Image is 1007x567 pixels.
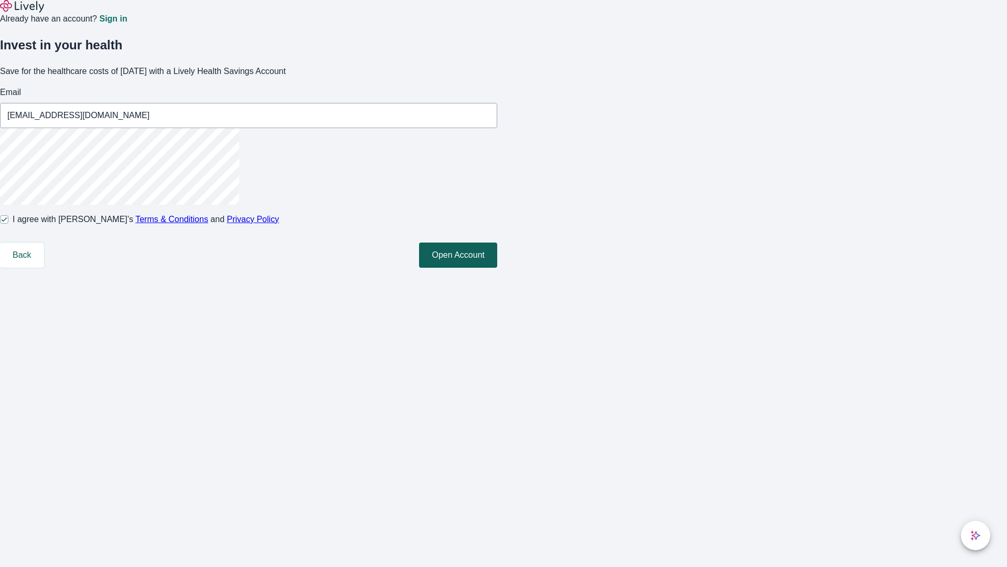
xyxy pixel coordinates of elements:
span: I agree with [PERSON_NAME]’s and [13,213,279,226]
a: Terms & Conditions [135,215,208,224]
button: Open Account [419,243,497,268]
a: Sign in [99,15,127,23]
svg: Lively AI Assistant [970,530,981,541]
button: chat [961,521,990,550]
a: Privacy Policy [227,215,280,224]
